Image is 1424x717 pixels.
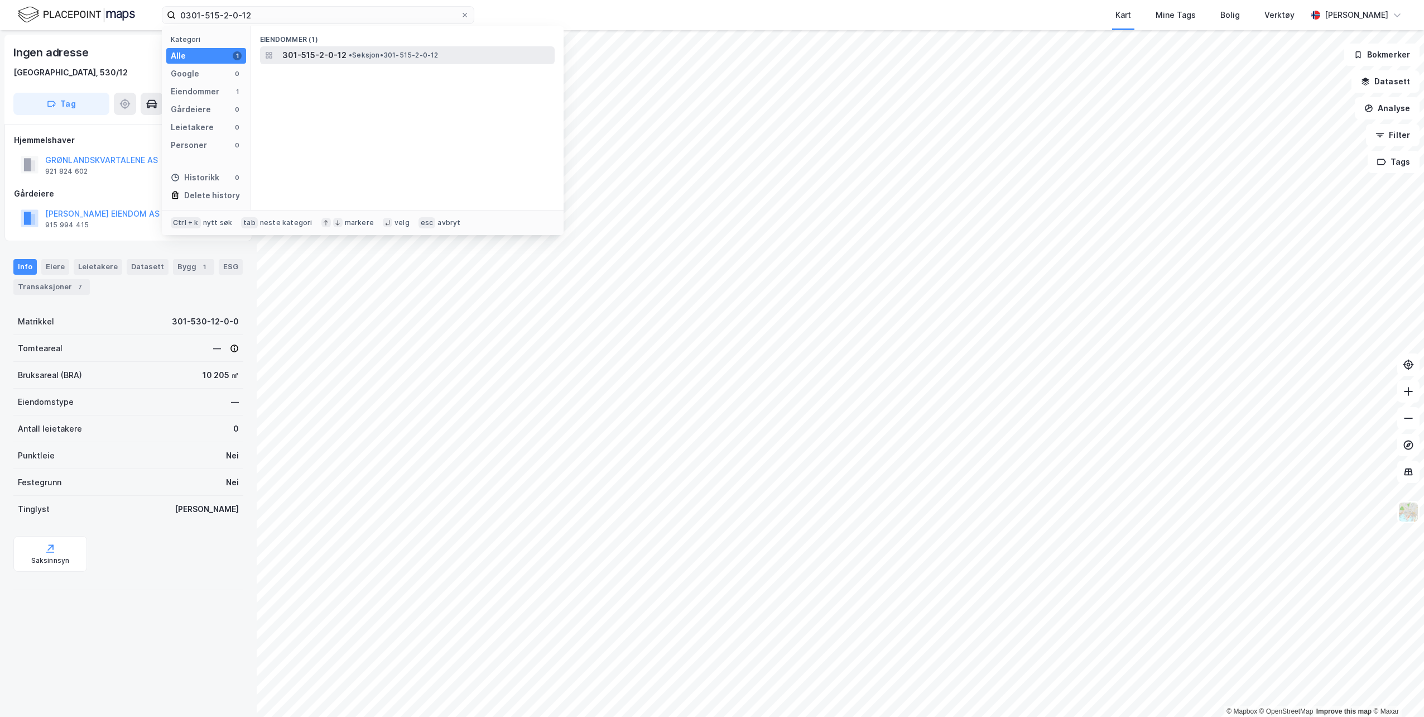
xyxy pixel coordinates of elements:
[184,189,240,202] div: Delete history
[1344,44,1420,66] button: Bokmerker
[233,51,242,60] div: 1
[260,218,312,227] div: neste kategori
[171,85,219,98] div: Eiendommer
[172,315,239,328] div: 301-530-12-0-0
[18,395,74,409] div: Eiendomstype
[219,259,243,275] div: ESG
[14,187,243,200] div: Gårdeiere
[31,556,70,565] div: Saksinnsyn
[13,93,109,115] button: Tag
[1325,8,1388,22] div: [PERSON_NAME]
[18,342,62,355] div: Tomteareal
[233,105,242,114] div: 0
[251,26,564,46] div: Eiendommer (1)
[171,217,201,228] div: Ctrl + k
[171,67,199,80] div: Google
[395,218,410,227] div: velg
[18,369,82,382] div: Bruksareal (BRA)
[171,35,246,44] div: Kategori
[1368,663,1424,717] iframe: Chat Widget
[171,138,207,152] div: Personer
[1220,8,1240,22] div: Bolig
[233,141,242,150] div: 0
[171,49,186,63] div: Alle
[18,503,50,516] div: Tinglyst
[1355,97,1420,120] button: Analyse
[45,221,89,230] div: 915 994 415
[233,173,242,182] div: 0
[127,259,169,275] div: Datasett
[1368,151,1420,173] button: Tags
[18,422,82,436] div: Antall leietakere
[241,217,258,228] div: tab
[282,49,347,62] span: 301-515-2-0-12
[1366,124,1420,146] button: Filter
[203,218,233,227] div: nytt søk
[349,51,352,59] span: •
[437,218,460,227] div: avbryt
[171,171,219,184] div: Historikk
[1115,8,1131,22] div: Kart
[233,123,242,132] div: 0
[345,218,374,227] div: markere
[1226,708,1257,715] a: Mapbox
[233,69,242,78] div: 0
[171,103,211,116] div: Gårdeiere
[418,217,436,228] div: esc
[226,449,239,462] div: Nei
[176,7,460,23] input: Søk på adresse, matrikkel, gårdeiere, leietakere eller personer
[1351,70,1420,93] button: Datasett
[199,261,210,273] div: 1
[18,476,61,489] div: Festegrunn
[231,395,239,409] div: —
[18,449,55,462] div: Punktleie
[74,281,85,293] div: 7
[18,5,135,25] img: logo.f888ab2527a4732fd821a326f86c7f29.svg
[18,315,54,328] div: Matrikkel
[213,342,239,355] div: —
[1156,8,1196,22] div: Mine Tags
[226,476,239,489] div: Nei
[45,167,88,176] div: 921 824 602
[74,259,122,275] div: Leietakere
[349,51,439,60] span: Seksjon • 301-515-2-0-12
[175,503,239,516] div: [PERSON_NAME]
[1264,8,1295,22] div: Verktøy
[1316,708,1372,715] a: Improve this map
[1259,708,1314,715] a: OpenStreetMap
[13,44,90,61] div: Ingen adresse
[14,133,243,147] div: Hjemmelshaver
[13,279,90,295] div: Transaksjoner
[13,259,37,275] div: Info
[233,87,242,96] div: 1
[173,259,214,275] div: Bygg
[1398,501,1419,523] img: Z
[171,121,214,134] div: Leietakere
[203,369,239,382] div: 10 205 ㎡
[41,259,69,275] div: Eiere
[13,66,128,79] div: [GEOGRAPHIC_DATA], 530/12
[233,422,239,436] div: 0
